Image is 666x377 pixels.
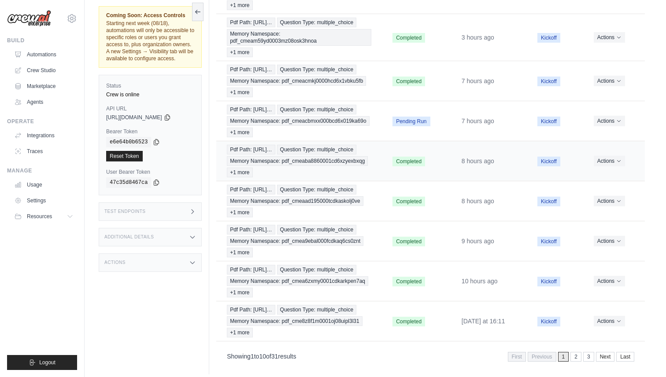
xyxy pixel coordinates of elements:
[106,151,143,161] a: Reset Token
[462,117,494,124] time: August 13, 2025 at 15:05 EDT
[106,12,194,19] span: Coming Soon: Access Controls
[594,32,625,43] button: Actions for execution
[594,116,625,126] button: Actions for execution
[7,355,77,370] button: Logout
[277,105,357,114] span: Question Type: multiple_choice
[227,145,275,154] span: Pdf Path: [URL]…
[216,345,645,367] nav: Pagination
[106,137,151,147] code: e6e64b0b6523
[227,236,363,246] span: Memory Namespace: pdf_cmea9ebal000fcdkaq6cs0znt
[271,353,278,360] span: 31
[227,265,371,297] a: View execution details for Pdf Path
[462,34,494,41] time: August 13, 2025 at 19:40 EDT
[106,91,194,98] div: Crew is online
[570,352,581,362] a: 2
[594,196,625,206] button: Actions for execution
[227,0,252,10] span: +1 more
[11,194,77,208] a: Settings
[537,77,560,86] span: Kickoff
[596,352,615,362] a: Next
[392,237,425,246] span: Completed
[259,353,266,360] span: 10
[7,10,51,27] img: Logo
[106,105,194,112] label: API URL
[227,185,371,217] a: View execution details for Pdf Path
[528,352,556,362] span: Previous
[227,288,252,297] span: +1 more
[104,234,154,240] h3: Additional Details
[106,82,194,89] label: Status
[537,237,560,246] span: Kickoff
[227,305,275,315] span: Pdf Path: [URL]…
[11,95,77,109] a: Agents
[227,208,252,217] span: +1 more
[227,29,371,46] span: Memory Namespace: pdf_cmeam59yd0003mz08osk3hnoa
[251,353,254,360] span: 1
[106,20,194,62] span: Starting next week (08/18), automations will only be accessible to specific roles or users you gr...
[7,118,77,125] div: Operate
[537,157,560,166] span: Kickoff
[392,317,425,326] span: Completed
[277,225,357,234] span: Question Type: multiple_choice
[227,88,252,97] span: +1 more
[537,197,560,206] span: Kickoff
[537,277,560,286] span: Kickoff
[537,317,560,326] span: Kickoff
[277,65,357,74] span: Question Type: multiple_choice
[508,352,526,362] span: First
[558,352,569,362] span: 1
[227,128,252,137] span: +1 more
[537,33,560,43] span: Kickoff
[11,48,77,62] a: Automations
[277,265,357,275] span: Question Type: multiple_choice
[106,177,151,188] code: 47c35d8467ca
[462,198,494,205] time: August 13, 2025 at 14:10 EDT
[462,157,494,165] time: August 13, 2025 at 14:36 EDT
[277,145,357,154] span: Question Type: multiple_choice
[227,225,275,234] span: Pdf Path: [URL]…
[227,48,252,57] span: +1 more
[227,105,275,114] span: Pdf Path: [URL]…
[227,305,371,337] a: View execution details for Pdf Path
[227,248,252,257] span: +1 more
[462,77,494,84] time: August 13, 2025 at 15:14 EDT
[594,316,625,326] button: Actions for execution
[11,178,77,192] a: Usage
[227,116,370,126] span: Memory Namespace: pdf_cmeacbmxx000bcd6x019ka69o
[227,65,371,97] a: View execution details for Pdf Path
[11,144,77,158] a: Traces
[227,196,363,206] span: Memory Namespace: pdf_cmeaad195000tcdkaskolj0ve
[7,167,77,174] div: Manage
[39,359,55,366] span: Logout
[462,278,498,285] time: August 13, 2025 at 12:36 EDT
[11,63,77,77] a: Crew Studio
[106,168,194,176] label: User Bearer Token
[392,33,425,43] span: Completed
[227,76,366,86] span: Memory Namespace: pdf_cmeacmkj0000hcd6x1vbku5fb
[227,156,368,166] span: Memory Namespace: pdf_cmeaba8860001cd6xzyexbxqg
[106,114,162,121] span: [URL][DOMAIN_NAME]
[11,79,77,93] a: Marketplace
[392,277,425,286] span: Completed
[537,117,560,126] span: Kickoff
[11,128,77,143] a: Integrations
[392,117,430,126] span: Pending Run
[392,197,425,206] span: Completed
[227,18,275,27] span: Pdf Path: [URL]…
[462,238,494,245] time: August 13, 2025 at 13:43 EDT
[227,168,252,177] span: +1 more
[594,276,625,286] button: Actions for execution
[392,77,425,86] span: Completed
[622,335,666,377] iframe: Chat Widget
[227,145,371,177] a: View execution details for Pdf Path
[616,352,634,362] a: Last
[227,65,275,74] span: Pdf Path: [URL]…
[583,352,594,362] a: 3
[594,76,625,86] button: Actions for execution
[277,305,357,315] span: Question Type: multiple_choice
[7,37,77,44] div: Build
[594,156,625,166] button: Actions for execution
[462,318,505,325] time: August 12, 2025 at 16:11 EDT
[227,185,275,194] span: Pdf Path: [URL]…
